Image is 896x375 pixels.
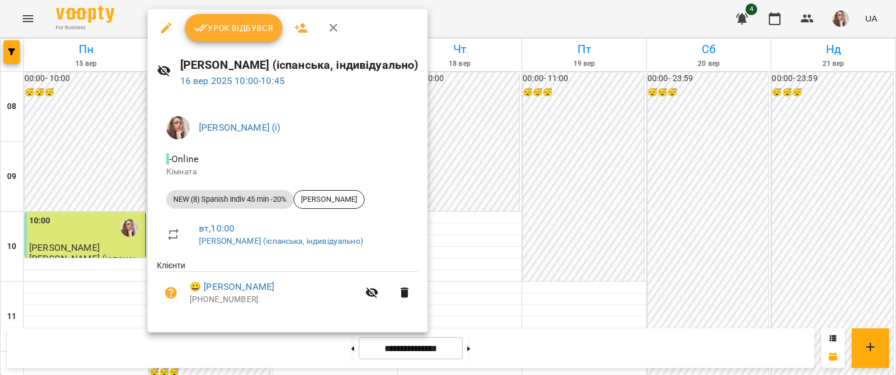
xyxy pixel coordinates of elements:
button: Візит ще не сплачено. Додати оплату? [157,279,185,307]
span: - Online [166,153,201,164]
a: [PERSON_NAME] (і) [199,122,281,133]
img: 81cb2171bfcff7464404e752be421e56.JPG [166,116,190,139]
h6: [PERSON_NAME] (іспанська, індивідуально) [180,56,419,74]
a: вт , 10:00 [199,223,235,234]
a: [PERSON_NAME] (іспанська, індивідуально) [199,236,363,246]
span: Урок відбувся [194,21,274,35]
span: NEW (8) Spanish Indiv 45 min -20% [166,194,293,205]
a: 😀 [PERSON_NAME] [190,280,274,294]
a: 16 вер 2025 10:00-10:45 [180,75,285,86]
div: [PERSON_NAME] [293,190,365,209]
p: Кімната [166,166,409,178]
button: Урок відбувся [185,14,283,42]
ul: Клієнти [157,260,418,318]
p: [PHONE_NUMBER] [190,294,358,306]
span: [PERSON_NAME] [294,194,364,205]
